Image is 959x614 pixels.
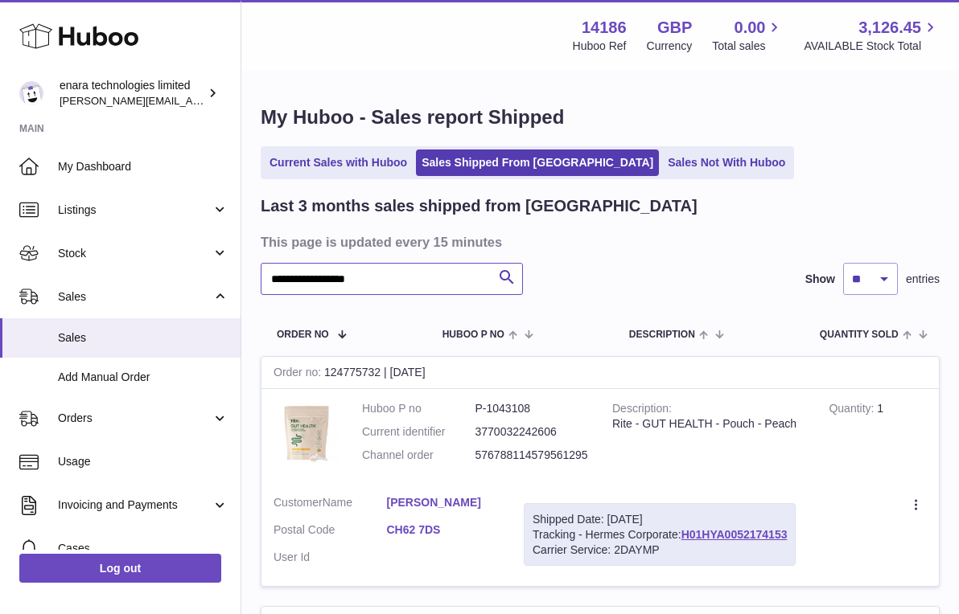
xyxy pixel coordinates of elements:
[629,330,695,340] span: Description
[442,330,504,340] span: Huboo P no
[274,550,387,565] dt: User Id
[261,233,936,251] h3: This page is updated every 15 minutes
[58,411,212,426] span: Orders
[858,17,921,39] span: 3,126.45
[681,528,788,541] a: H01HYA0052174153
[58,159,228,174] span: My Dashboard
[274,522,387,542] dt: Postal Code
[612,416,805,432] div: Rite - GUT HEALTH - Pouch - Peach
[805,272,835,287] label: Show
[58,454,228,469] span: Usage
[19,554,221,583] a: Log out
[475,424,589,440] dd: 3770032242606
[58,203,212,218] span: Listings
[712,17,784,54] a: 0.00 Total sales
[804,39,940,54] span: AVAILABLE Stock Total
[58,497,212,513] span: Invoicing and Payments
[817,389,939,483] td: 1
[277,330,329,340] span: Order No
[820,330,899,340] span: Quantity Sold
[58,246,212,261] span: Stock
[387,495,500,510] a: [PERSON_NAME]
[906,272,940,287] span: entries
[582,17,627,39] strong: 14186
[804,17,940,54] a: 3,126.45 AVAILABLE Stock Total
[475,401,589,416] dd: P-1043108
[573,39,627,54] div: Huboo Ref
[416,149,659,176] a: Sales Shipped From [GEOGRAPHIC_DATA]
[533,512,787,527] div: Shipped Date: [DATE]
[387,522,500,538] a: CH62 7DS
[274,401,338,465] img: 1746002382.jpg
[362,424,475,440] dt: Current identifier
[735,17,766,39] span: 0.00
[362,448,475,463] dt: Channel order
[19,81,43,105] img: Dee@enara.co
[58,370,228,385] span: Add Manual Order
[362,401,475,416] dt: Huboo P no
[261,104,940,130] h1: My Huboo - Sales report Shipped
[274,366,324,383] strong: Order no
[261,357,939,389] div: 124775732 | [DATE]
[662,149,791,176] a: Sales Not With Huboo
[829,402,877,419] strong: Quantity
[657,17,692,39] strong: GBP
[60,94,323,107] span: [PERSON_NAME][EMAIL_ADDRESS][DOMAIN_NAME]
[261,195,698,217] h2: Last 3 months sales shipped from [GEOGRAPHIC_DATA]
[475,448,589,463] dd: 576788114579561295
[60,78,204,108] div: enara technologies limited
[533,542,787,558] div: Carrier Service: 2DAYMP
[264,149,413,176] a: Current Sales with Huboo
[274,495,387,514] dt: Name
[58,541,228,556] span: Cases
[274,496,323,509] span: Customer
[58,289,212,305] span: Sales
[712,39,784,54] span: Total sales
[524,503,796,567] div: Tracking - Hermes Corporate:
[58,330,228,346] span: Sales
[612,402,672,419] strong: Description
[647,39,693,54] div: Currency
